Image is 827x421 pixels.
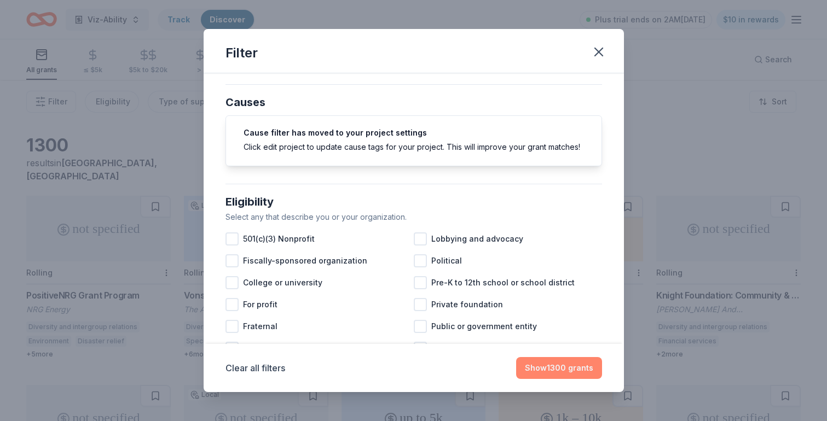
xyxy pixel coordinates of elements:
[243,342,275,355] span: Hospital
[225,361,285,375] button: Clear all filters
[431,276,575,289] span: Pre-K to 12th school or school district
[431,320,537,333] span: Public or government entity
[431,298,503,311] span: Private foundation
[225,210,602,224] div: Select any that describe you or your organization.
[244,129,584,137] h5: Cause filter has moved to your project settings
[243,232,315,245] span: 501(c)(3) Nonprofit
[431,232,523,245] span: Lobbying and advocacy
[243,298,277,311] span: For profit
[225,44,258,62] div: Filter
[431,254,462,267] span: Political
[516,357,602,379] button: Show1300 grants
[243,254,367,267] span: Fiscally-sponsored organization
[243,276,322,289] span: College or university
[431,342,467,355] span: Religious
[244,141,584,153] div: Click edit project to update cause tags for your project. This will improve your grant matches!
[225,93,602,111] div: Causes
[225,193,602,210] div: Eligibility
[243,320,277,333] span: Fraternal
